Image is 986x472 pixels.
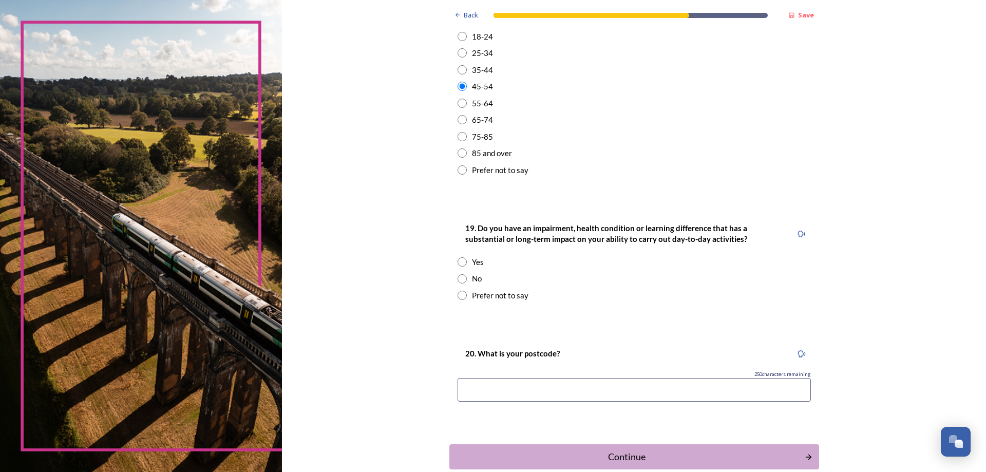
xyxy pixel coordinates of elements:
div: 35-44 [472,64,493,76]
span: Back [464,10,478,20]
div: Prefer not to say [472,164,528,176]
button: Continue [449,444,819,469]
div: Prefer not to say [472,290,528,301]
div: Continue [455,450,800,464]
div: 55-64 [472,98,493,109]
div: 45-54 [472,81,493,92]
button: Open Chat [941,427,971,457]
strong: 20. What is your postcode? [465,349,560,358]
div: 65-74 [472,114,493,126]
div: 85 and over [472,147,512,159]
div: 18-24 [472,31,493,43]
div: 25-34 [472,47,493,59]
span: 250 characters remaining [754,371,811,378]
strong: 19. Do you have an impairment, health condition or learning difference that has a substantial or ... [465,223,749,243]
div: No [472,273,482,285]
strong: Save [798,10,814,20]
div: 75-85 [472,131,493,143]
div: Yes [472,256,484,268]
